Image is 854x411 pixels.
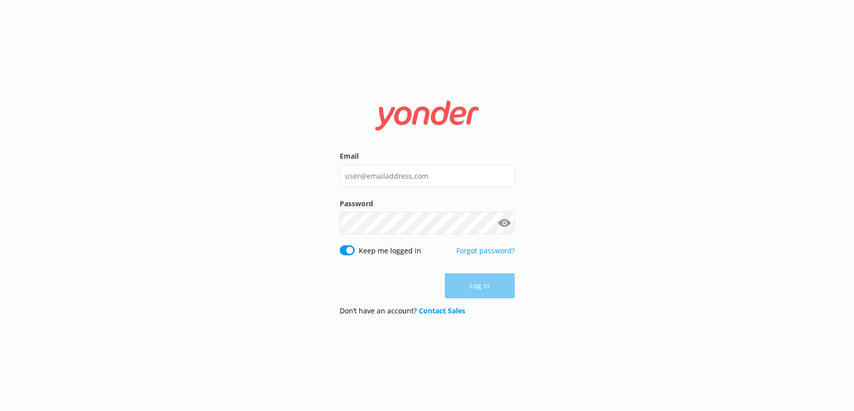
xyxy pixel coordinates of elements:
button: Show password [495,213,515,233]
input: user@emailaddress.com [340,165,515,187]
a: Contact Sales [419,306,465,315]
a: Forgot password? [456,246,515,255]
label: Email [340,151,515,162]
p: Don’t have an account? [340,305,465,316]
label: Password [340,198,515,209]
label: Keep me logged in [359,245,421,256]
